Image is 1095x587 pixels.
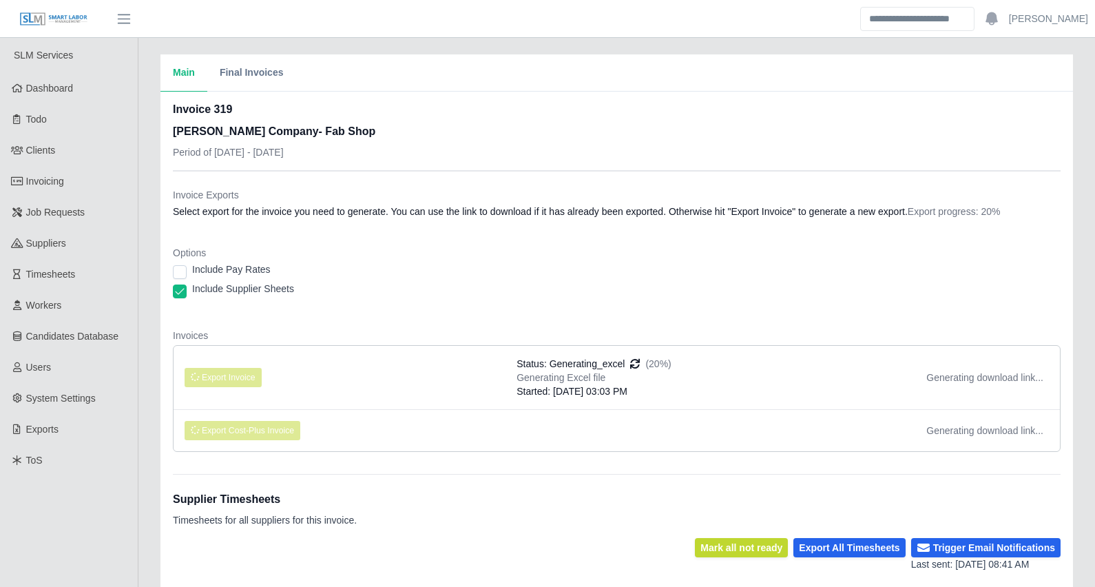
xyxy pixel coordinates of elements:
div: Generating download link... [926,371,1043,384]
div: Last sent: [DATE] 08:41 AM [911,557,1061,572]
span: Invoicing [26,176,64,187]
h2: Invoice 319 [173,101,375,118]
div: Generating Excel file [517,371,671,384]
span: Status: Generating_excel [517,357,625,371]
input: Search [860,7,974,31]
p: Period of [DATE] - [DATE] [173,145,375,159]
span: Exports [26,424,59,435]
span: Dashboard [26,83,74,94]
span: Users [26,362,52,373]
span: Workers [26,300,62,311]
dd: Select export for the invoice you need to generate. You can use the link to download if it has al... [173,205,1061,218]
button: Export Invoice [185,368,262,387]
h1: Supplier Timesheets [173,491,357,508]
span: Candidates Database [26,331,119,342]
button: Trigger Email Notifications [911,538,1061,557]
a: [PERSON_NAME] [1009,12,1088,26]
span: Suppliers [26,238,66,249]
h3: [PERSON_NAME] Company- Fab Shop [173,123,375,140]
button: Mark all not ready [695,538,788,557]
label: Include Pay Rates [192,262,271,276]
span: ToS [26,455,43,466]
span: SLM Services [14,50,73,61]
span: Timesheets [26,269,76,280]
button: Main [160,54,207,92]
img: SLM Logo [19,12,88,27]
span: Clients [26,145,56,156]
p: Timesheets for all suppliers for this invoice. [173,513,357,527]
button: Export All Timesheets [793,538,905,557]
span: Export progress: 20% [908,206,1001,217]
dt: Invoices [173,329,1061,342]
button: Final Invoices [207,54,296,92]
button: Export Cost-Plus Invoice [185,421,300,440]
div: Started: [DATE] 03:03 PM [517,384,671,398]
div: Generating download link... [926,424,1043,437]
dt: Invoice Exports [173,188,1061,202]
span: Todo [26,114,47,125]
label: Include Supplier Sheets [192,282,294,296]
span: Job Requests [26,207,85,218]
span: System Settings [26,393,96,404]
dt: Options [173,246,1061,260]
span: (20%) [645,357,671,371]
